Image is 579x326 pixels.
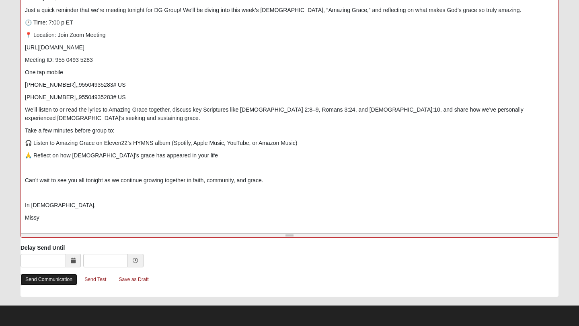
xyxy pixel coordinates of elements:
p: Meeting ID: 955 0493 5283 [25,56,554,64]
div: Resize [21,234,558,237]
p: [PHONE_NUMBER],,95504935283# US [25,81,554,89]
p: We’ll listen to or read the lyrics to Amazing Grace together, discuss key Scriptures like [DEMOGR... [25,106,554,122]
p: [URL][DOMAIN_NAME] [25,43,554,52]
p: Just a quick reminder that we’re meeting tonight for DG Group! We’ll be diving into this week’s [... [25,6,554,14]
p: 🕖 Time: 7:00 p ET [25,18,554,27]
a: Send Test [79,273,111,286]
p: 🙏 Reflect on how [DEMOGRAPHIC_DATA]’s grace has appeared in your life [25,151,554,160]
p: In [DEMOGRAPHIC_DATA], [25,201,554,210]
a: Send Communication [21,274,77,285]
p: [PHONE_NUMBER],,95504935283# US [25,93,554,102]
p: 🎧 Listen to Amazing Grace on Eleven22’s HYMNS album (Spotify, Apple Music, YouTube, or Amazon Music) [25,139,554,147]
p: One tap mobile [25,68,554,77]
a: Save as Draft [113,273,154,286]
p: 📍 Location: Join Zoom Meeting [25,31,554,39]
label: Delay Send Until [21,244,65,252]
p: Can’t wait to see you all tonight as we continue growing together in faith, community, and grace. [25,176,554,185]
p: Missy [25,214,554,222]
p: Take a few minutes before group to: [25,126,554,135]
